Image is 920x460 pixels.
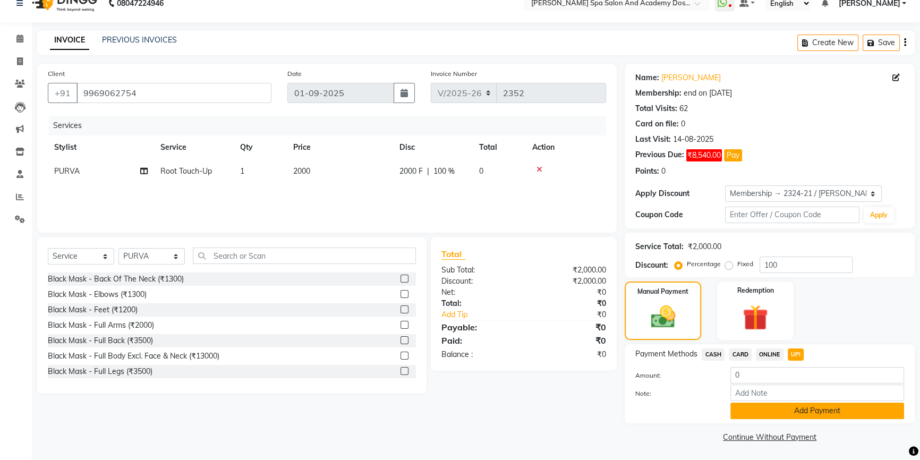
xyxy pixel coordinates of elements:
label: Client [48,69,65,79]
div: ₹2,000.00 [688,241,721,252]
button: Create New [797,35,858,51]
span: CASH [702,348,725,361]
span: ₹8,540.00 [686,149,722,161]
div: Net: [433,287,524,298]
span: PURVA [54,166,80,176]
img: _cash.svg [643,303,683,331]
a: PREVIOUS INVOICES [102,35,177,45]
div: Discount: [635,260,668,271]
div: Coupon Code [635,209,725,220]
a: [PERSON_NAME] [661,72,721,83]
div: ₹0 [524,298,614,309]
div: Black Mask - Full Body Excl. Face & Neck (₹13000) [48,351,219,362]
label: Percentage [687,259,721,269]
div: Black Mask - Full Legs (₹3500) [48,366,152,377]
label: Fixed [737,259,753,269]
div: 0 [661,166,666,177]
span: ONLINE [756,348,783,361]
label: Date [287,69,302,79]
label: Amount: [627,371,722,380]
span: Total [441,249,466,260]
span: | [427,166,429,177]
label: Manual Payment [637,287,688,296]
input: Search by Name/Mobile/Email/Code [76,83,271,103]
span: 100 % [433,166,455,177]
div: ₹0 [524,287,614,298]
div: Membership: [635,88,682,99]
div: Points: [635,166,659,177]
div: Black Mask - Elbows (₹1300) [48,289,147,300]
th: Qty [234,135,287,159]
div: Black Mask - Full Arms (₹2000) [48,320,154,331]
th: Disc [393,135,473,159]
th: Stylist [48,135,154,159]
th: Service [154,135,234,159]
input: Add Note [730,385,904,401]
div: Apply Discount [635,188,725,199]
div: ₹0 [539,309,614,320]
span: Payment Methods [635,348,697,360]
div: Sub Total: [433,265,524,276]
label: Note: [627,389,722,398]
div: ₹0 [524,321,614,334]
span: 2000 F [399,166,423,177]
div: Paid: [433,334,524,347]
button: Save [863,35,900,51]
span: 2000 [293,166,310,176]
div: 0 [681,118,685,130]
img: _gift.svg [735,302,776,334]
th: Action [526,135,606,159]
div: end on [DATE] [684,88,732,99]
div: Black Mask - Feet (₹1200) [48,304,138,316]
div: Balance : [433,349,524,360]
span: 1 [240,166,244,176]
a: Add Tip [433,309,539,320]
div: ₹2,000.00 [524,276,614,287]
button: +91 [48,83,78,103]
div: Name: [635,72,659,83]
div: Total Visits: [635,103,677,114]
span: UPI [788,348,804,361]
span: CARD [729,348,752,361]
div: ₹2,000.00 [524,265,614,276]
div: Card on file: [635,118,679,130]
input: Search or Scan [193,248,416,264]
input: Enter Offer / Coupon Code [725,207,859,223]
div: Black Mask - Back Of The Neck (₹1300) [48,274,184,285]
label: Redemption [737,286,774,295]
div: 14-08-2025 [673,134,713,145]
th: Price [287,135,393,159]
div: Service Total: [635,241,684,252]
div: Total: [433,298,524,309]
div: 62 [679,103,688,114]
div: Previous Due: [635,149,684,161]
div: Payable: [433,321,524,334]
span: 0 [479,166,483,176]
input: Amount [730,367,904,384]
button: Apply [864,207,894,223]
th: Total [473,135,526,159]
div: ₹0 [524,334,614,347]
button: Pay [724,149,742,161]
div: Discount: [433,276,524,287]
button: Add Payment [730,403,904,419]
div: Services [49,116,614,135]
a: INVOICE [50,31,89,50]
span: Root Touch-Up [160,166,212,176]
div: ₹0 [524,349,614,360]
a: Continue Without Payment [627,432,913,443]
div: Last Visit: [635,134,671,145]
div: Black Mask - Full Back (₹3500) [48,335,153,346]
label: Invoice Number [431,69,477,79]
